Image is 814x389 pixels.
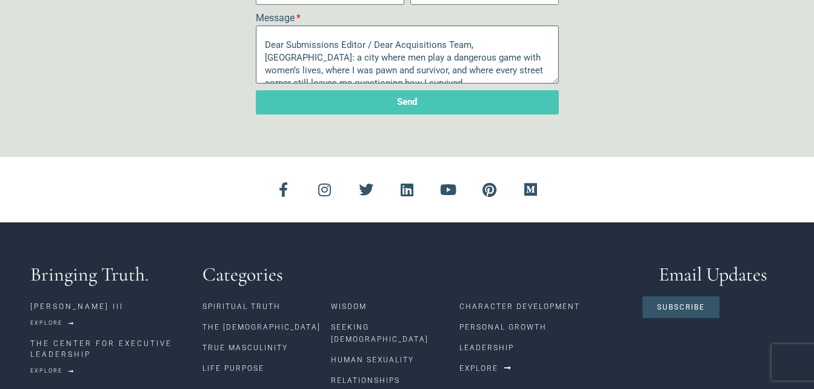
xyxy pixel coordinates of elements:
p: THE CENTER FOR EXECUTIVE LEADERSHIP [30,338,190,360]
label: Message [256,11,301,25]
button: Send [256,90,559,115]
a: Seeking [DEMOGRAPHIC_DATA] [331,317,459,350]
span: Explore [30,321,62,326]
a: The [DEMOGRAPHIC_DATA] [202,317,331,337]
span: Subscribe [657,304,705,311]
a: Human Sexuality [331,350,459,370]
h3: Email Updates [642,265,784,284]
h3: Categories [202,265,630,284]
nav: Menu [202,296,331,379]
a: Wisdom [331,296,459,317]
a: Explore [30,316,75,330]
a: Life Purpose [202,358,331,379]
span: Send [397,98,417,107]
a: Explore [30,364,75,378]
a: Leadership [459,337,630,358]
h3: Bringing Truth. [30,265,190,284]
a: Personal Growth [459,317,630,337]
span: Explore [30,368,62,374]
p: [PERSON_NAME] III [30,301,190,312]
a: Explore [459,358,512,379]
a: True Masculinity [202,337,331,358]
nav: Menu [459,296,630,358]
a: Character Development [459,296,630,317]
a: Subscribe [642,296,719,318]
span: Explore [459,365,498,372]
a: Spiritual Truth [202,296,331,317]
